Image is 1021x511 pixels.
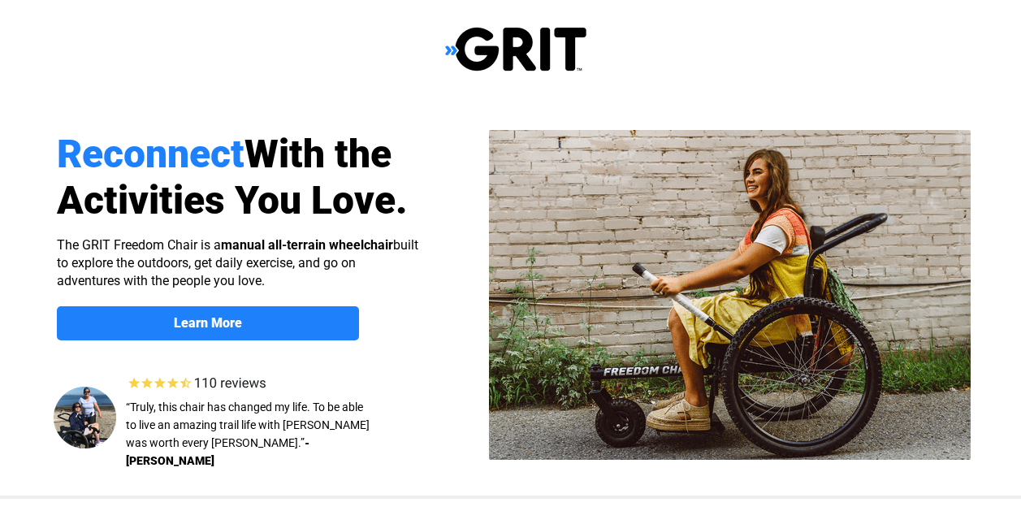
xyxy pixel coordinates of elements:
[244,131,392,177] span: With the
[57,237,418,288] span: The GRIT Freedom Chair is a built to explore the outdoors, get daily exercise, and go on adventur...
[221,237,393,253] strong: manual all-terrain wheelchair
[57,131,244,177] span: Reconnect
[57,177,408,223] span: Activities You Love.
[126,401,370,449] span: “Truly, this chair has changed my life. To be able to live an amazing trail life with [PERSON_NAM...
[57,306,359,340] a: Learn More
[174,315,242,331] strong: Learn More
